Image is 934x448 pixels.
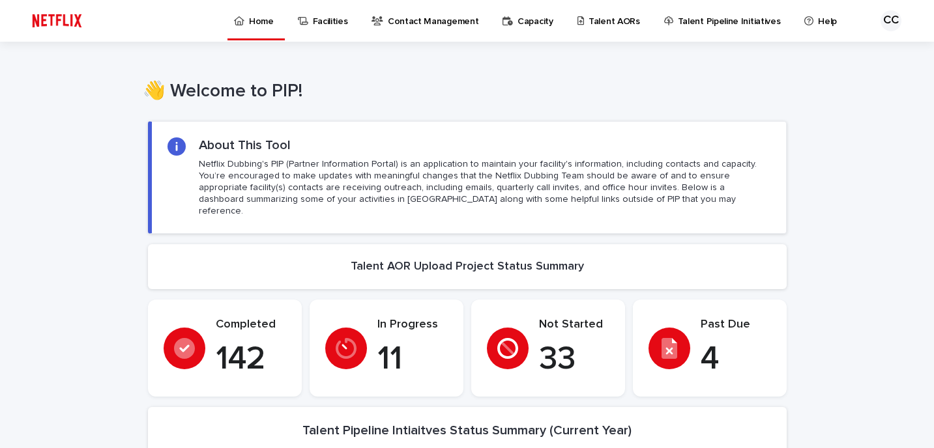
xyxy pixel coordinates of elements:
[199,158,770,217] p: Netflix Dubbing's PIP (Partner Information Portal) is an application to maintain your facility's ...
[539,340,609,379] p: 33
[143,81,781,103] h1: 👋 Welcome to PIP!
[199,137,291,153] h2: About This Tool
[701,318,771,332] p: Past Due
[216,340,286,379] p: 142
[701,340,771,379] p: 4
[216,318,286,332] p: Completed
[302,423,632,438] h2: Talent Pipeline Intiaitves Status Summary (Current Year)
[26,8,88,34] img: ifQbXi3ZQGMSEF7WDB7W
[377,318,448,332] p: In Progress
[881,10,901,31] div: CC
[351,260,584,274] h2: Talent AOR Upload Project Status Summary
[377,340,448,379] p: 11
[539,318,609,332] p: Not Started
